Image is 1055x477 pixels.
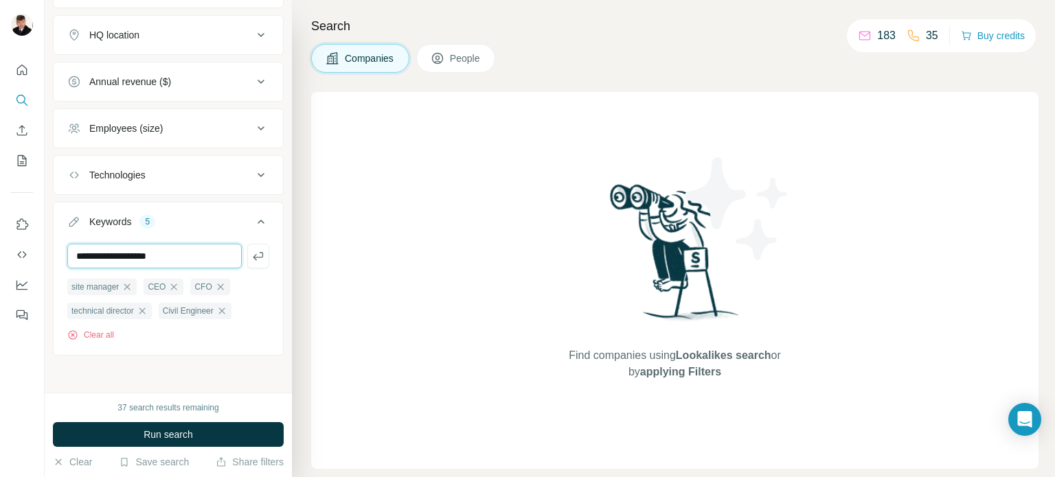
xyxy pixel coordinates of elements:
span: Find companies using or by [565,347,784,380]
button: Clear [53,455,92,469]
button: Use Surfe API [11,242,33,267]
span: site manager [71,281,119,293]
div: Employees (size) [89,121,163,135]
button: Enrich CSV [11,118,33,143]
button: Employees (size) [54,112,283,145]
button: Search [11,88,33,113]
button: Dashboard [11,272,33,297]
span: Civil Engineer [163,305,214,317]
span: Lookalikes search [676,349,771,361]
div: HQ location [89,28,139,42]
button: Technologies [54,159,283,191]
div: Technologies [89,168,146,182]
div: Open Intercom Messenger [1008,403,1041,436]
div: Keywords [89,215,131,229]
span: technical director [71,305,134,317]
span: CFO [194,281,212,293]
img: Surfe Illustration - Woman searching with binoculars [604,181,747,334]
p: 35 [926,27,938,44]
button: HQ location [54,19,283,51]
button: Save search [119,455,189,469]
div: Annual revenue ($) [89,75,171,89]
button: Quick start [11,58,33,82]
img: Surfe Illustration - Stars [675,147,799,270]
span: CEO [148,281,166,293]
img: Avatar [11,14,33,36]
button: Feedback [11,303,33,327]
span: Companies [345,51,395,65]
div: 5 [139,216,155,228]
span: applying Filters [640,366,721,377]
button: Run search [53,422,284,447]
button: Share filters [216,455,284,469]
p: 183 [877,27,896,44]
span: People [450,51,481,65]
div: 37 search results remaining [117,402,218,414]
button: Keywords5 [54,205,283,244]
span: Run search [144,428,193,441]
button: Annual revenue ($) [54,65,283,98]
button: My lists [11,148,33,173]
button: Buy credits [961,26,1025,45]
button: Use Surfe on LinkedIn [11,212,33,237]
h4: Search [311,16,1039,36]
button: Clear all [67,329,114,341]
